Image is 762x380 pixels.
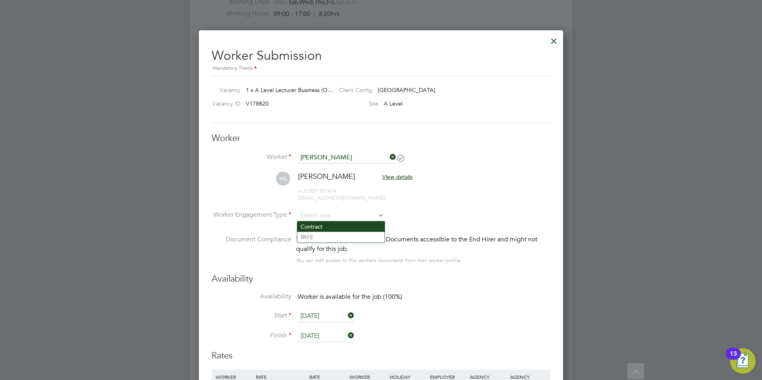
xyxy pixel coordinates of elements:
[298,194,385,201] span: [EMAIL_ADDRESS][DOMAIN_NAME]
[212,133,550,144] h3: Worker
[212,331,291,340] label: Finish
[212,41,550,73] h2: Worker Submission
[276,172,290,186] span: HG
[296,235,550,254] div: This worker has no Compliance Documents accessible to the End Hirer and might not qualify for thi...
[298,210,384,222] input: Select one
[378,86,435,94] span: [GEOGRAPHIC_DATA]
[296,256,462,265] div: You can edit access to this worker’s documents from their worker profile.
[298,188,336,194] span: 07957 971474
[298,330,354,342] input: Select one
[212,153,291,161] label: Worker
[333,86,372,94] label: Client Config
[208,86,240,94] label: Vacancy
[212,311,291,320] label: Start
[384,100,403,107] span: A Level
[730,354,737,364] div: 13
[298,310,354,322] input: Select one
[212,64,550,73] div: Mandatory Fields
[730,348,756,374] button: Open Resource Center, 13 new notifications
[298,152,396,164] input: Search for...
[212,350,550,362] h3: Rates
[246,86,333,94] span: 1 x A Level Lecturer Business (O…
[298,172,355,181] span: [PERSON_NAME]
[212,273,550,285] h3: Availability
[212,211,291,219] label: Worker Engagement Type
[246,100,269,107] span: V178820
[297,221,385,232] li: Contract
[333,100,378,107] label: Site
[297,232,385,242] li: PAYE
[298,188,304,194] span: m:
[212,235,291,264] label: Document Compliance
[212,292,291,301] label: Availability
[298,293,402,301] span: Worker is available for the job (100%)
[208,100,240,107] label: Vacancy ID
[382,173,412,180] span: View details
